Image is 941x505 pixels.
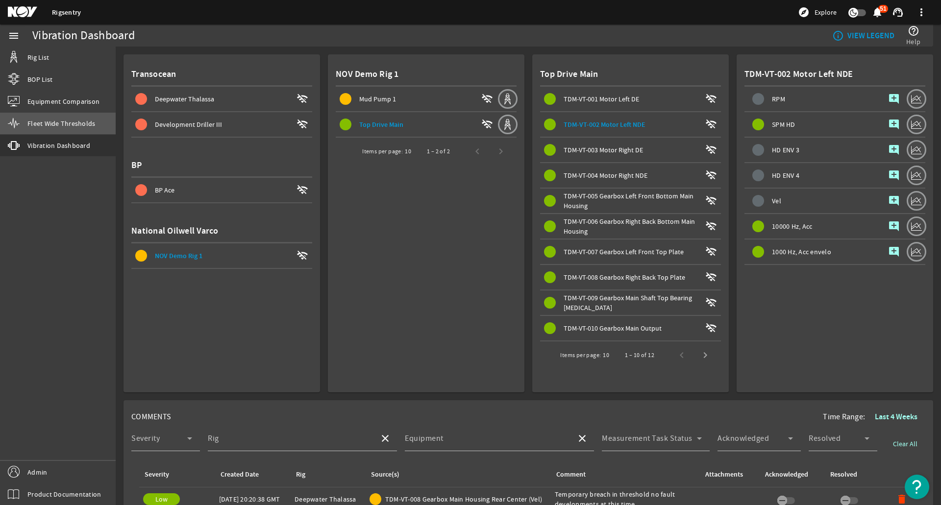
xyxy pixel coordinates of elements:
mat-icon: wifi_off [705,246,717,258]
mat-label: Acknowledged [718,433,769,443]
span: RPM [772,96,785,102]
button: TDM-VT-005 Gearbox Left Front Bottom Main Housing [540,189,721,213]
div: Items per page: [560,350,601,360]
mat-label: Rig [208,433,219,443]
div: 1 – 10 of 12 [625,350,654,360]
div: Acknowledged [765,469,808,480]
button: TDM-VT-010 Gearbox Main Output [540,316,721,340]
button: Explore [794,4,841,20]
button: TDM-VT-007 Gearbox Left Front Top Plate [540,240,721,264]
mat-icon: add_comment [888,220,900,232]
span: Vibration Dashboard [27,141,90,150]
button: BP Ace [131,178,312,202]
mat-icon: add_comment [888,119,900,130]
div: Created Date [221,469,259,480]
button: Last 4 Weeks [867,408,925,426]
span: COMMENTS [131,412,171,422]
div: Attachments [705,469,743,480]
button: TDM-VT-003 Motor Right DE [540,138,721,162]
button: TDM-VT-008 Gearbox Right Back Top Plate [540,265,721,289]
span: Admin [27,467,47,477]
div: Attachments [704,469,752,480]
div: Transocean [131,62,312,87]
button: Development Driller III [131,112,312,137]
mat-icon: wifi_off [297,250,308,262]
div: 1 – 2 of 2 [427,146,450,156]
span: TDM-VT-010 Gearbox Main Output [564,324,662,333]
div: Comment [555,469,692,480]
span: Vel [772,197,781,204]
div: Severity [145,469,169,480]
mat-icon: add_comment [888,246,900,258]
mat-icon: menu [8,30,20,42]
button: TDM-VT-009 Gearbox Main Shaft Top Bearing [MEDICAL_DATA] [540,290,721,315]
mat-icon: wifi_off [297,93,308,105]
span: Product Documentation [27,489,101,499]
mat-icon: help_outline [908,25,919,37]
div: BP [131,153,312,178]
span: 1000 Hz, Acc envelo [772,248,831,255]
div: NOV Demo Rig 1 [336,62,517,87]
button: more_vert [910,0,933,24]
mat-icon: add_comment [888,93,900,105]
button: Top Drive Main [336,112,497,137]
span: Help [906,37,920,47]
span: TDM-VT-008 Gearbox Main Housing Rear Center (Vel) [385,494,542,504]
div: 10 [405,146,411,156]
div: Severity [143,469,207,480]
button: Clear All [885,435,925,453]
div: Vibration Dashboard [32,31,135,41]
span: HD ENV 3 [772,146,799,153]
mat-label: Resolved [809,433,841,443]
div: Rig [295,469,358,480]
div: TDM-VT-002 Motor Left NDE [744,62,925,87]
span: NOV Demo Rig 1 [155,251,202,261]
div: 10 [603,350,609,360]
span: TDM-VT-003 Motor Right DE [564,145,643,154]
span: TDM-VT-005 Gearbox Left Front Bottom Main Housing [564,192,693,210]
span: Development Driller III [155,120,222,129]
span: TDM-VT-001 Motor Left DE [564,95,639,103]
span: TDM-VT-004 Motor Right NDE [564,171,647,180]
span: Clear All [893,439,917,449]
mat-label: Severity [131,433,160,443]
mat-icon: explore [798,6,810,18]
button: Deepwater Thalassa [131,87,312,111]
a: Rigsentry [52,8,81,17]
b: Last 4 Weeks [875,411,917,422]
mat-icon: wifi_off [297,184,308,196]
div: National Oilwell Varco [131,219,312,243]
mat-icon: wifi_off [705,119,717,130]
mat-icon: add_comment [888,169,900,181]
mat-icon: vibration [8,140,20,151]
mat-icon: close [379,433,391,444]
mat-icon: delete [896,493,908,505]
button: Mud Pump 1 [336,87,497,111]
span: TDM-VT-007 Gearbox Left Front Top Plate [564,247,684,256]
div: Source(s) [370,469,543,480]
input: Select Equipment [405,436,569,448]
span: Fleet Wide Thresholds [27,119,95,128]
span: Top Drive Main [359,120,403,129]
mat-icon: add_comment [888,144,900,156]
mat-icon: wifi_off [481,119,493,130]
span: 10000 Hz, Acc [772,223,812,230]
mat-icon: close [576,433,588,444]
span: Mud Pump 1 [359,95,396,103]
span: Explore [815,7,837,17]
mat-icon: add_comment [888,195,900,207]
span: TDM-VT-002 Motor Left NDE [564,120,645,129]
div: Comment [556,469,586,480]
span: Deepwater Thalassa [155,95,214,103]
button: TDM-VT-006 Gearbox Right Back Bottom Main Housing [540,214,721,239]
span: Rig List [27,52,49,62]
mat-icon: wifi_off [705,322,717,334]
div: Deepwater Thalassa [295,494,362,504]
b: VIEW LEGEND [847,31,894,41]
button: VIEW LEGEND [828,27,898,45]
div: Resolved [829,469,878,480]
button: TDM-VT-004 Motor Right NDE [540,163,721,188]
mat-icon: wifi_off [705,169,717,181]
span: TDM-VT-008 Gearbox Right Back Top Plate [564,273,685,282]
button: NOV Demo Rig 1 [131,243,312,268]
